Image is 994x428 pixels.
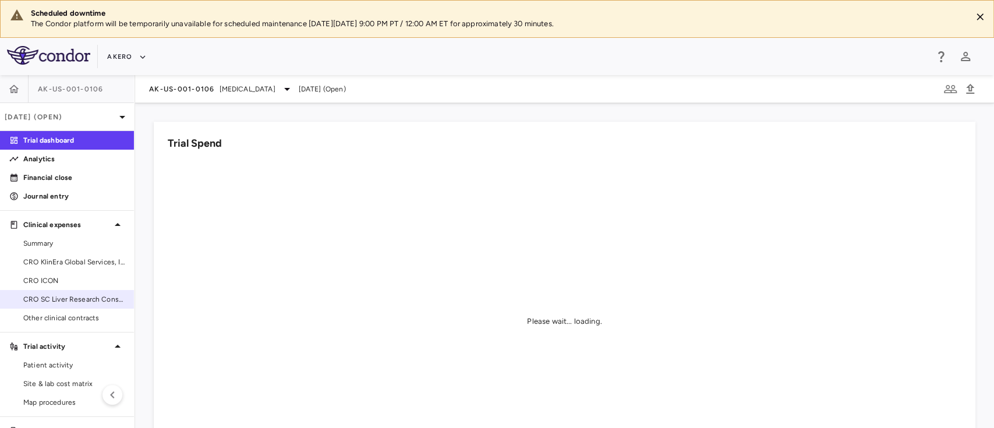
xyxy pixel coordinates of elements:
p: Financial close [23,172,125,183]
span: Site & lab cost matrix [23,379,125,389]
span: AK-US-001-0106 [38,84,104,94]
span: AK-US-001-0106 [149,84,215,94]
span: [MEDICAL_DATA] [220,84,275,94]
span: [DATE] (Open) [299,84,346,94]
span: Patient activity [23,360,125,370]
span: Map procedures [23,397,125,408]
img: logo-full-SnFGN8VE.png [7,46,90,65]
p: Clinical expenses [23,220,111,230]
p: Journal entry [23,191,125,201]
span: Other clinical contracts [23,313,125,323]
span: CRO KlinEra Global Services, Inc [23,257,125,267]
p: The Condor platform will be temporarily unavailable for scheduled maintenance [DATE][DATE] 9:00 P... [31,19,962,29]
button: Akero [107,48,146,66]
span: Summary [23,238,125,249]
p: Analytics [23,154,125,164]
span: CRO SC Liver Research Consortium LLC [23,294,125,305]
span: CRO ICON [23,275,125,286]
p: Trial dashboard [23,135,125,146]
button: Close [971,8,989,26]
div: Please wait... loading. [527,316,602,327]
p: [DATE] (Open) [5,112,115,122]
h6: Trial Spend [168,136,222,151]
div: Scheduled downtime [31,8,962,19]
p: Trial activity [23,341,111,352]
